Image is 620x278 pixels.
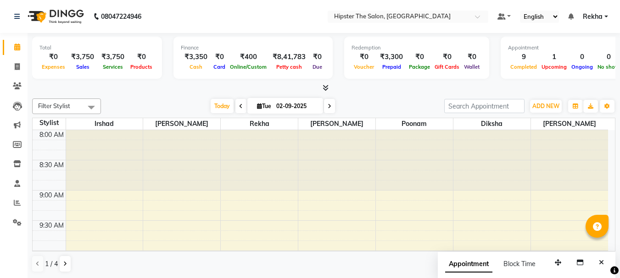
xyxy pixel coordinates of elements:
[432,52,462,62] div: ₹0
[128,52,155,62] div: ₹0
[181,44,325,52] div: Finance
[39,44,155,52] div: Total
[444,99,525,113] input: Search Appointment
[376,118,453,130] span: poonam
[269,52,309,62] div: ₹8,41,783
[298,118,375,130] span: [PERSON_NAME]
[38,160,66,170] div: 8:30 AM
[38,191,66,200] div: 9:00 AM
[407,64,432,70] span: Package
[39,64,67,70] span: Expenses
[101,4,141,29] b: 08047224946
[274,99,319,113] input: 2025-09-02
[453,118,531,130] span: Diksha
[462,64,482,70] span: Wallet
[181,52,211,62] div: ₹3,350
[583,12,603,22] span: Rekha
[532,103,559,109] span: ADD NEW
[581,241,611,269] iframe: chat widget
[503,260,536,268] span: Block Time
[569,64,595,70] span: Ongoing
[38,130,66,140] div: 8:00 AM
[531,118,608,130] span: [PERSON_NAME]
[380,64,403,70] span: Prepaid
[34,251,66,261] div: 10:00 AM
[128,64,155,70] span: Products
[221,118,298,130] span: Rekha
[462,52,482,62] div: ₹0
[98,52,128,62] div: ₹3,750
[143,118,220,130] span: [PERSON_NAME]
[310,64,324,70] span: Due
[539,64,569,70] span: Upcoming
[352,44,482,52] div: Redemption
[255,103,274,109] span: Tue
[432,64,462,70] span: Gift Cards
[508,64,539,70] span: Completed
[66,118,143,130] span: Irshad
[309,52,325,62] div: ₹0
[352,64,376,70] span: Voucher
[211,99,234,113] span: Today
[539,52,569,62] div: 1
[274,64,304,70] span: Petty cash
[45,259,58,269] span: 1 / 4
[38,221,66,230] div: 9:30 AM
[352,52,376,62] div: ₹0
[530,100,562,113] button: ADD NEW
[211,64,228,70] span: Card
[67,52,98,62] div: ₹3,750
[211,52,228,62] div: ₹0
[101,64,125,70] span: Services
[33,118,66,128] div: Stylist
[407,52,432,62] div: ₹0
[228,64,269,70] span: Online/Custom
[74,64,92,70] span: Sales
[23,4,86,29] img: logo
[569,52,595,62] div: 0
[228,52,269,62] div: ₹400
[38,102,70,109] span: Filter Stylist
[376,52,407,62] div: ₹3,300
[508,52,539,62] div: 9
[39,52,67,62] div: ₹0
[187,64,205,70] span: Cash
[445,256,492,273] span: Appointment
